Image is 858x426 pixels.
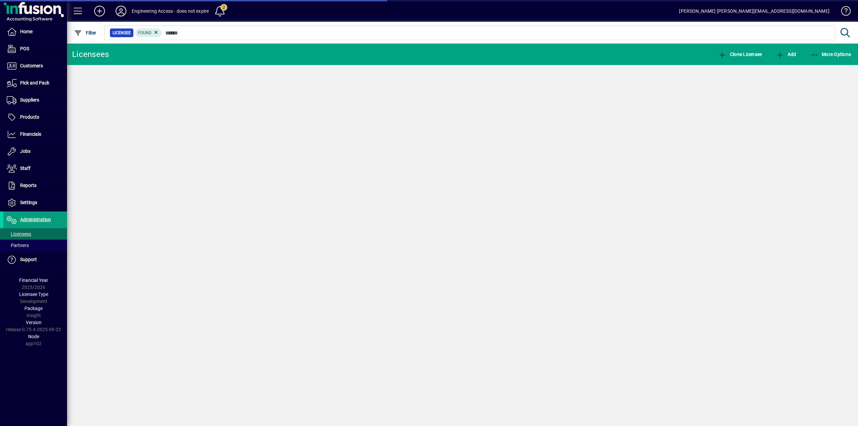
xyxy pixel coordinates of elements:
[19,278,48,283] span: Financial Year
[20,63,43,68] span: Customers
[20,166,30,171] span: Staff
[24,306,43,311] span: Package
[20,114,39,120] span: Products
[26,320,42,325] span: Version
[20,131,41,137] span: Financials
[836,1,850,23] a: Knowledge Base
[3,126,67,143] a: Financials
[72,27,98,39] button: Filter
[3,23,67,40] a: Home
[20,200,37,205] span: Settings
[3,194,67,211] a: Settings
[7,231,31,237] span: Licensees
[110,5,132,17] button: Profile
[718,52,762,57] span: Clone Licensee
[28,334,39,339] span: Node
[3,177,67,194] a: Reports
[20,217,51,222] span: Administration
[7,243,29,248] span: Partners
[3,58,67,74] a: Customers
[72,49,109,60] div: Licensees
[3,92,67,109] a: Suppliers
[809,48,853,60] button: More Options
[20,148,30,154] span: Jobs
[3,109,67,126] a: Products
[3,160,67,177] a: Staff
[113,29,131,36] span: Licensee
[3,240,67,251] a: Partners
[132,6,209,16] div: Engineering Access - does not expire
[774,48,798,60] button: Add
[3,251,67,268] a: Support
[20,257,37,262] span: Support
[74,30,97,36] span: Filter
[3,75,67,92] a: Pick and Pack
[89,5,110,17] button: Add
[810,52,851,57] span: More Options
[138,31,151,35] span: Found
[3,41,67,57] a: POS
[20,80,49,85] span: Pick and Pack
[3,228,67,240] a: Licensees
[679,6,830,16] div: [PERSON_NAME] [PERSON_NAME][EMAIL_ADDRESS][DOMAIN_NAME]
[776,52,796,57] span: Add
[135,28,162,37] mat-chip: Found Status: Found
[20,46,29,51] span: POS
[20,183,37,188] span: Reports
[717,48,763,60] button: Clone Licensee
[19,292,48,297] span: Licensee Type
[20,29,33,34] span: Home
[20,97,39,103] span: Suppliers
[3,143,67,160] a: Jobs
